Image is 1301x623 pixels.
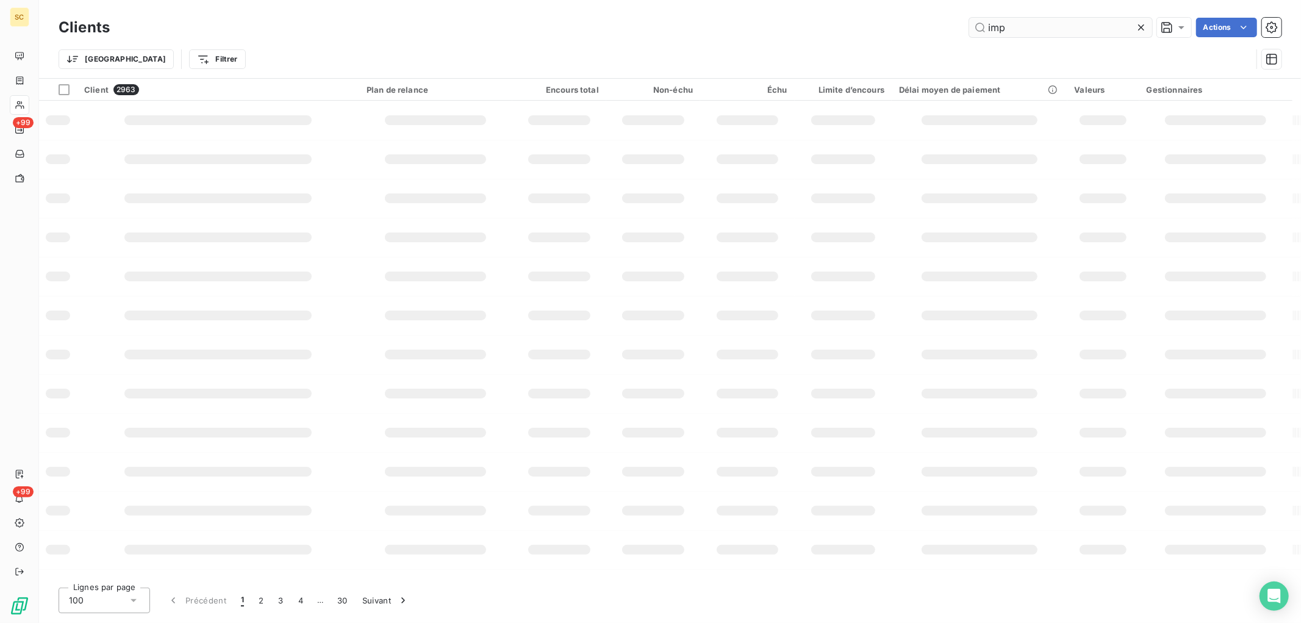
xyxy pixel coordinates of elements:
[59,16,110,38] h3: Clients
[1147,85,1285,95] div: Gestionnaires
[1260,582,1289,611] div: Open Intercom Messenger
[13,486,34,497] span: +99
[708,85,787,95] div: Échu
[160,588,234,613] button: Précédent
[241,594,244,607] span: 1
[10,7,29,27] div: SC
[330,588,355,613] button: 30
[520,85,599,95] div: Encours total
[367,85,505,95] div: Plan de relance
[355,588,417,613] button: Suivant
[10,596,29,616] img: Logo LeanPay
[310,591,330,610] span: …
[1075,85,1132,95] div: Valeurs
[802,85,885,95] div: Limite d’encours
[291,588,310,613] button: 4
[13,117,34,128] span: +99
[271,588,291,613] button: 3
[113,84,139,95] span: 2963
[614,85,693,95] div: Non-échu
[69,594,84,607] span: 100
[1196,18,1257,37] button: Actions
[84,85,109,95] span: Client
[59,49,174,69] button: [GEOGRAPHIC_DATA]
[969,18,1152,37] input: Rechercher
[234,588,251,613] button: 1
[189,49,245,69] button: Filtrer
[251,588,271,613] button: 2
[899,85,1059,95] div: Délai moyen de paiement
